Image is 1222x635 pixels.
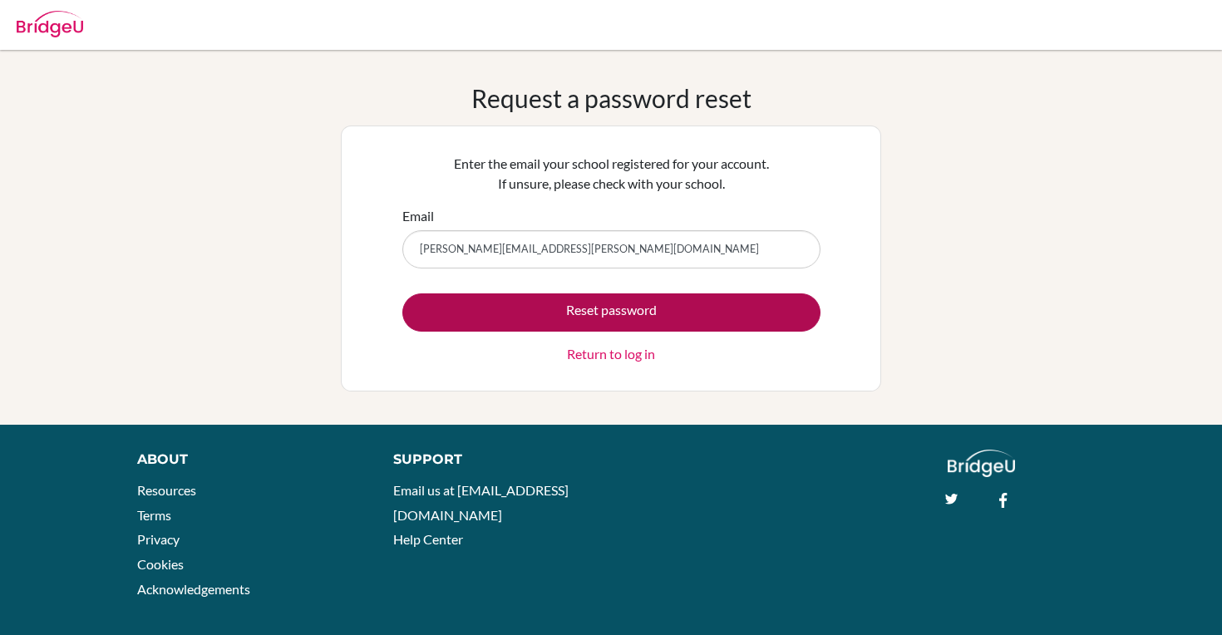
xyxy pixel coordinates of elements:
[471,83,751,113] h1: Request a password reset
[137,482,196,498] a: Resources
[137,531,180,547] a: Privacy
[17,11,83,37] img: Bridge-U
[948,450,1015,477] img: logo_white@2x-f4f0deed5e89b7ecb1c2cc34c3e3d731f90f0f143d5ea2071677605dd97b5244.png
[393,482,569,523] a: Email us at [EMAIL_ADDRESS][DOMAIN_NAME]
[137,450,356,470] div: About
[402,154,820,194] p: Enter the email your school registered for your account. If unsure, please check with your school.
[402,206,434,226] label: Email
[137,507,171,523] a: Terms
[393,450,594,470] div: Support
[393,531,463,547] a: Help Center
[567,344,655,364] a: Return to log in
[137,581,250,597] a: Acknowledgements
[402,293,820,332] button: Reset password
[137,556,184,572] a: Cookies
